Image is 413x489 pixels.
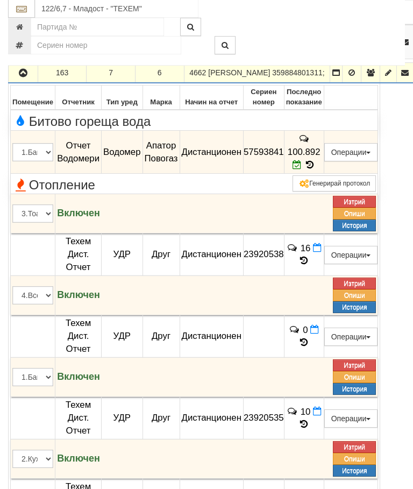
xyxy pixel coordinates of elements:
span: [PERSON_NAME] [208,69,270,77]
td: Водомер [102,131,143,174]
span: 6 [158,69,162,77]
span: История на показанията [304,160,316,171]
button: Операции [324,410,378,428]
span: Партида № [189,69,206,77]
button: Изтрий [333,442,376,453]
th: Помещение [11,86,55,110]
strong: Включен [57,290,100,301]
th: Отчетник [55,86,102,110]
button: Операции [324,328,378,346]
th: Начин на отчет [180,86,243,110]
span: История на показанията [298,338,310,348]
td: ; [184,63,330,84]
span: Битово гореща вода [12,115,151,129]
span: История на показанията [298,420,310,430]
span: Техем Дист. Отчет [66,400,91,436]
span: Отопление [12,179,95,193]
i: Нов Отчет към 29/08/2025 [313,407,322,416]
button: Изтрий [333,278,376,290]
td: Апатор Повогаз [143,131,180,174]
button: Генерирай протокол [293,176,376,192]
strong: Включен [57,372,100,382]
span: История на забележките [289,325,303,335]
i: Нов Отчет към 29/08/2025 [310,325,319,335]
span: Техем Дист. Отчет [66,318,91,355]
span: 100.892 [288,147,321,158]
td: Дистанционен [180,131,243,174]
td: Дистанционен [180,316,243,358]
span: 0 [303,325,308,335]
i: Редакция Отчет [293,161,302,170]
td: 163 [38,63,87,84]
button: История [333,384,376,395]
button: Операции [324,144,378,162]
button: Опиши [333,290,376,302]
button: Изтрий [333,360,376,372]
strong: Включен [57,208,100,219]
span: История на забележките [298,134,310,144]
th: Марка [143,86,180,110]
td: УДР [102,398,143,440]
td: Дистанционен [180,398,243,440]
td: Дистанционен [180,234,243,277]
i: Нов Отчет към 29/08/2025 [313,244,322,253]
button: Опиши [333,453,376,465]
button: История [333,302,376,314]
input: Сериен номер [31,37,181,55]
span: 16 [301,244,311,254]
th: Тип уред [102,86,143,110]
span: 57593841 [244,147,284,158]
span: Отчет Водомери [57,141,99,164]
td: Друг [143,234,180,277]
td: Друг [143,398,180,440]
span: 23920535 [244,413,284,423]
th: Сериен номер [243,86,284,110]
button: Опиши [333,208,376,220]
span: История на показанията [298,256,310,266]
button: Операции [324,246,378,265]
span: История на забележките [286,243,300,253]
span: 10 [301,407,311,417]
button: История [333,465,376,477]
input: Партида № [31,18,164,37]
strong: Включен [57,453,100,464]
th: Последно показание [284,86,324,110]
td: 7 [87,63,136,84]
span: 359884801311 [272,69,322,77]
td: УДР [102,316,143,358]
button: Опиши [333,372,376,384]
td: Друг [143,316,180,358]
span: История на забележките [286,407,300,417]
span: 23920538 [244,250,284,260]
span: Техем Дист. Отчет [66,237,91,273]
button: История [333,220,376,232]
td: УДР [102,234,143,277]
button: Изтрий [333,196,376,208]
